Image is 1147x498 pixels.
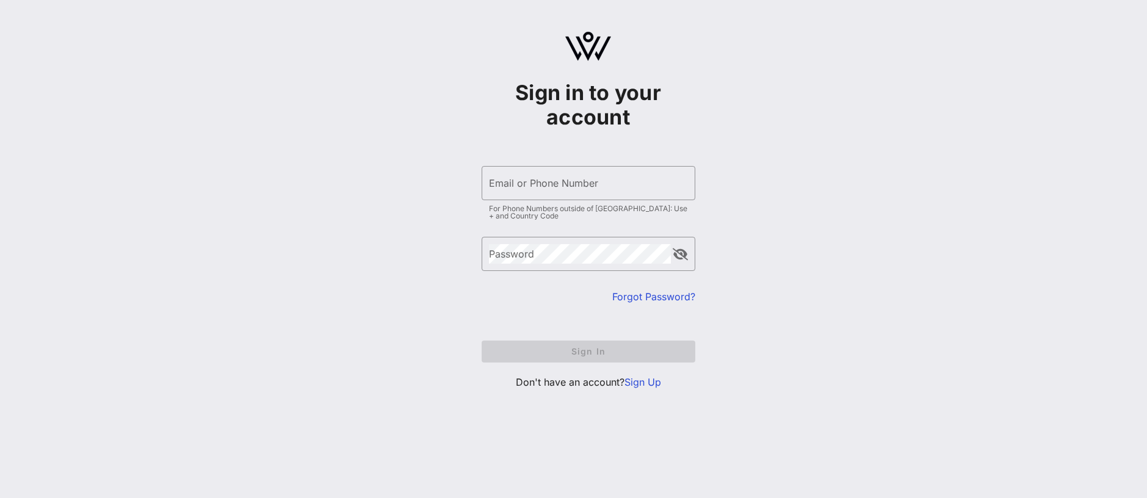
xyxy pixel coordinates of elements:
img: logo.svg [565,32,611,61]
button: append icon [673,248,688,261]
div: For Phone Numbers outside of [GEOGRAPHIC_DATA]: Use + and Country Code [489,205,688,220]
h1: Sign in to your account [482,81,695,129]
p: Don't have an account? [482,375,695,389]
a: Forgot Password? [612,290,695,303]
a: Sign Up [624,376,661,388]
